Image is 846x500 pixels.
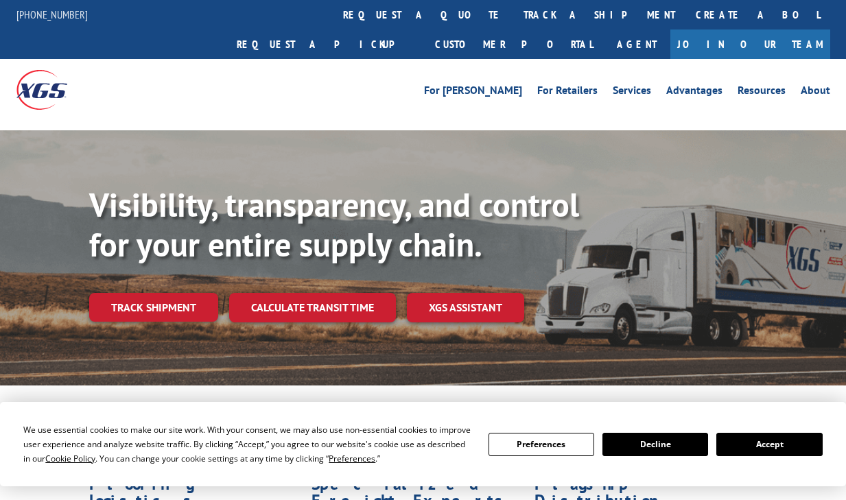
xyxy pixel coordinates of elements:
[602,433,708,456] button: Decline
[229,293,396,322] a: Calculate transit time
[329,453,375,464] span: Preferences
[670,29,830,59] a: Join Our Team
[738,85,786,100] a: Resources
[716,433,822,456] button: Accept
[666,85,722,100] a: Advantages
[407,293,524,322] a: XGS ASSISTANT
[89,293,218,322] a: Track shipment
[45,453,95,464] span: Cookie Policy
[489,433,594,456] button: Preferences
[89,183,579,265] b: Visibility, transparency, and control for your entire supply chain.
[23,422,471,466] div: We use essential cookies to make our site work. With your consent, we may also use non-essential ...
[603,29,670,59] a: Agent
[226,29,425,59] a: Request a pickup
[537,85,598,100] a: For Retailers
[16,8,88,21] a: [PHONE_NUMBER]
[801,85,830,100] a: About
[613,85,651,100] a: Services
[425,29,603,59] a: Customer Portal
[424,85,522,100] a: For [PERSON_NAME]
